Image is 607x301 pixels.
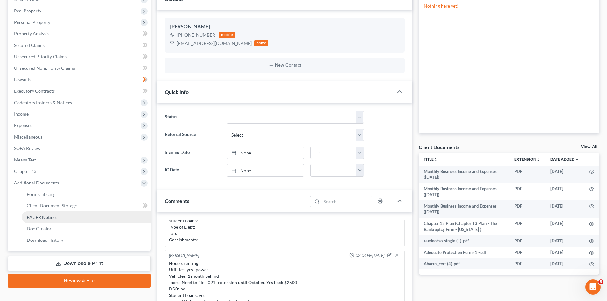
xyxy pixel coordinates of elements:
iframe: Intercom live chat [585,279,601,295]
span: Download History [27,237,63,243]
a: None [227,147,304,159]
a: Forms Library [22,189,151,200]
span: Executory Contracts [14,88,55,94]
a: None [227,164,304,176]
span: [PHONE_NUMBER] [177,32,216,38]
span: Real Property [14,8,41,13]
div: home [254,40,268,46]
a: Doc Creator [22,223,151,234]
td: [DATE] [545,235,584,247]
td: PDF [509,258,545,269]
td: PDF [509,183,545,200]
span: Lawsuits [14,77,31,82]
a: Review & File [8,274,151,288]
span: Miscellaneous [14,134,42,140]
a: Client Document Storage [22,200,151,211]
td: PDF [509,247,545,258]
td: PDF [509,218,545,235]
a: Date Added expand_more [550,157,579,161]
a: SOFA Review [9,143,151,154]
td: Monthly Business Income and Expenses ([DATE]) [419,200,509,218]
span: Unsecured Priority Claims [14,54,67,59]
td: [DATE] [545,247,584,258]
a: Executory Contracts [9,85,151,97]
span: Unsecured Nonpriority Claims [14,65,75,71]
div: mobile [219,32,235,38]
span: Client Document Storage [27,203,77,208]
td: PDF [509,200,545,218]
a: Download & Print [8,256,151,271]
input: -- : -- [311,147,357,159]
a: Titleunfold_more [424,157,437,161]
span: Additional Documents [14,180,59,185]
td: [DATE] [545,200,584,218]
a: Property Analysis [9,28,151,39]
span: Means Test [14,157,36,162]
td: [DATE] [545,183,584,200]
span: Secured Claims [14,42,45,48]
span: Chapter 13 [14,168,36,174]
input: Search... [322,196,372,207]
span: Forms Library [27,191,55,197]
label: IC Date [162,164,223,177]
label: Referral Source [162,129,223,141]
td: taxdecdso-single (1)-pdf [419,235,509,247]
td: Adequate Protection Form (1)-pdf [419,247,509,258]
span: SOFA Review [14,146,40,151]
td: PDF [509,166,545,183]
td: Chapter 13 Plan (Chapter 13 Plan - The Bankruptcy Firm - [US_STATE] ) [419,218,509,235]
button: New Contact [170,63,400,68]
td: Monthly Business Income and Expenses ([DATE]) [419,183,509,200]
span: PACER Notices [27,214,57,220]
a: Extensionunfold_more [514,157,540,161]
td: PDF [509,235,545,247]
a: View All [581,145,597,149]
td: Abacus_cert (4)-pdf [419,258,509,269]
i: unfold_more [434,158,437,161]
span: Codebtors Insiders & Notices [14,100,72,105]
span: Comments [165,198,189,204]
span: Quick Info [165,89,189,95]
span: Personal Property [14,19,50,25]
a: Download History [22,234,151,246]
div: [EMAIL_ADDRESS][DOMAIN_NAME] [177,40,252,47]
span: 5 [598,279,603,284]
a: Secured Claims [9,39,151,51]
td: Monthly Business Income and Expenses ([DATE]) [419,166,509,183]
td: [DATE] [545,258,584,269]
i: expand_more [575,158,579,161]
a: Unsecured Priority Claims [9,51,151,62]
td: [DATE] [545,218,584,235]
a: Lawsuits [9,74,151,85]
p: Nothing here yet! [424,3,594,9]
td: [DATE] [545,166,584,183]
span: Expenses [14,123,32,128]
a: PACER Notices [22,211,151,223]
a: Unsecured Nonpriority Claims [9,62,151,74]
i: unfold_more [536,158,540,161]
input: -- : -- [311,164,357,176]
div: [PERSON_NAME] [170,23,400,31]
span: 02:04PM[DATE] [356,253,385,259]
span: Doc Creator [27,226,52,231]
div: [PERSON_NAME] [169,253,199,259]
span: Income [14,111,29,117]
label: Signing Date [162,147,223,159]
label: Status [162,111,223,124]
span: Property Analysis [14,31,49,36]
div: Client Documents [419,144,459,150]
